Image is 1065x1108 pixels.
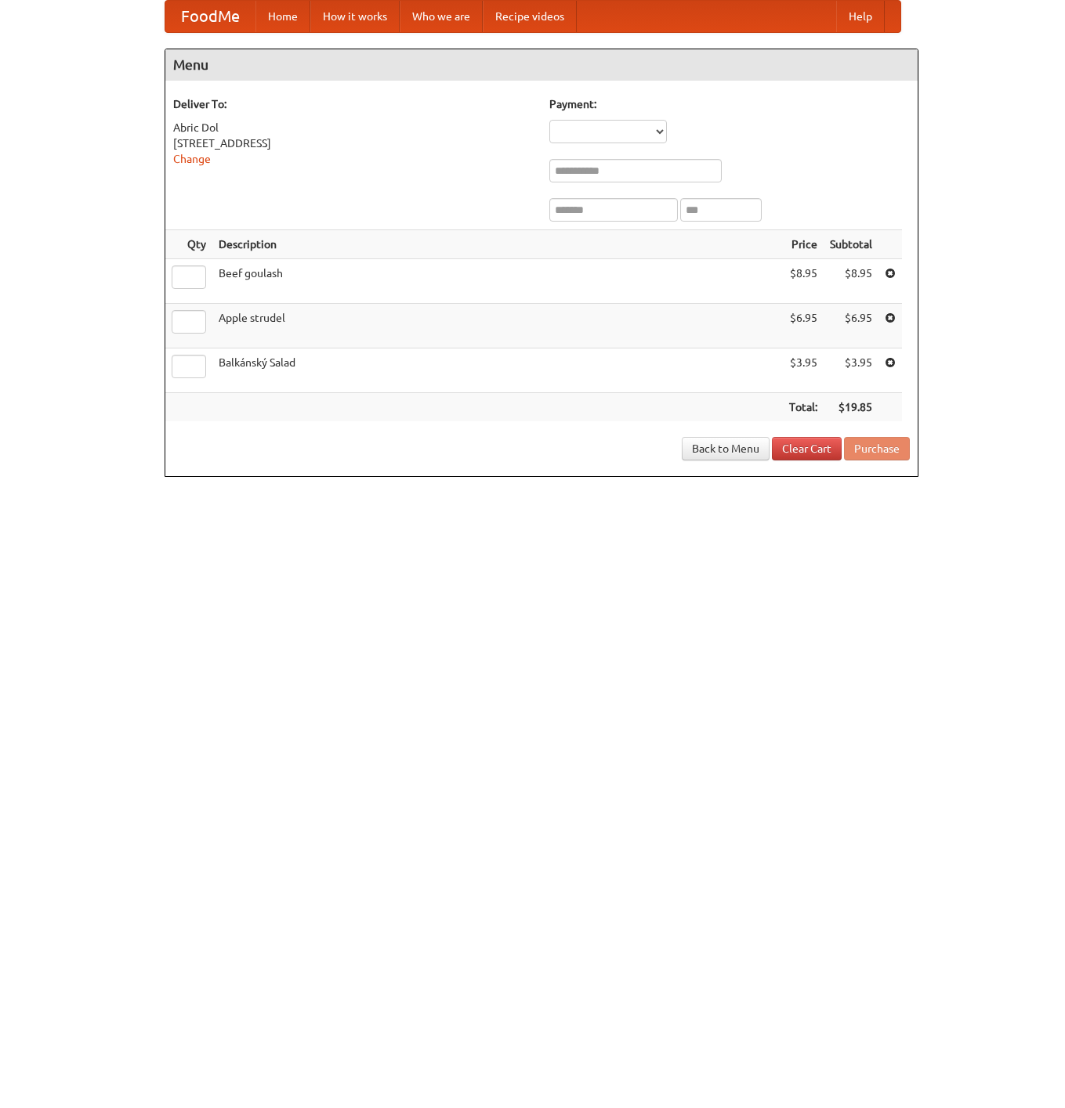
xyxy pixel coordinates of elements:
[783,304,824,348] td: $6.95
[824,230,878,259] th: Subtotal
[844,437,910,460] button: Purchase
[173,153,211,165] a: Change
[173,135,534,151] div: [STREET_ADDRESS]
[824,393,878,422] th: $19.85
[682,437,770,460] a: Back to Menu
[824,259,878,304] td: $8.95
[212,304,783,348] td: Apple strudel
[173,96,534,112] h5: Deliver To:
[400,1,483,32] a: Who we are
[173,120,534,135] div: Abric Dol
[212,259,783,304] td: Beef goulash
[212,230,783,259] th: Description
[310,1,400,32] a: How it works
[549,96,910,112] h5: Payment:
[824,304,878,348] td: $6.95
[483,1,577,32] a: Recipe videos
[836,1,885,32] a: Help
[212,348,783,393] td: Balkánský Salad
[783,393,824,422] th: Total:
[255,1,310,32] a: Home
[824,348,878,393] td: $3.95
[165,1,255,32] a: FoodMe
[783,230,824,259] th: Price
[783,348,824,393] td: $3.95
[165,49,918,81] h4: Menu
[772,437,842,460] a: Clear Cart
[165,230,212,259] th: Qty
[783,259,824,304] td: $8.95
